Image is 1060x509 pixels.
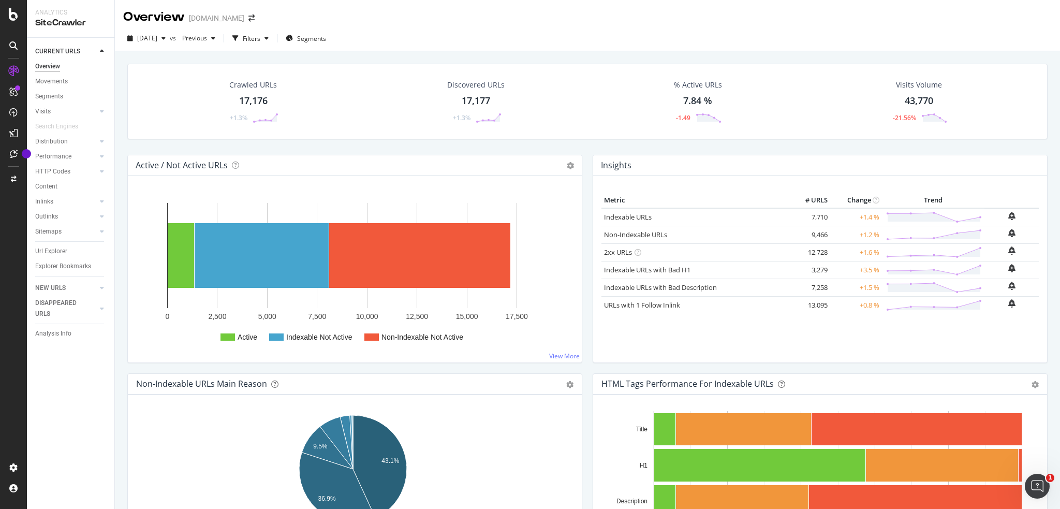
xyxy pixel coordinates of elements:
div: Url Explorer [35,246,67,257]
th: # URLS [789,193,830,208]
text: 17,500 [506,312,528,321]
div: arrow-right-arrow-left [248,14,255,22]
div: bell-plus [1008,264,1015,272]
button: [DATE] [123,30,170,47]
td: 9,466 [789,226,830,243]
span: 1 [1046,474,1054,482]
td: +0.8 % [830,296,882,314]
div: Segments [35,91,63,102]
text: 9.5% [313,443,328,450]
div: Distribution [35,136,68,147]
span: Previous [178,34,207,42]
div: Discovered URLs [447,80,505,90]
div: Overview [123,8,185,26]
a: Overview [35,61,107,72]
div: gear [1032,381,1039,388]
th: Metric [601,193,789,208]
button: Previous [178,30,219,47]
div: Non-Indexable URLs Main Reason [136,379,267,389]
div: [DOMAIN_NAME] [189,13,244,23]
h4: Insights [601,158,631,172]
text: Non-Indexable Not Active [381,333,463,341]
a: Segments [35,91,107,102]
div: Analytics [35,8,106,17]
text: H1 [640,462,648,469]
div: Movements [35,76,68,87]
text: 7,500 [308,312,326,321]
div: 43,770 [905,94,933,108]
text: Description [616,498,647,505]
a: Distribution [35,136,97,147]
div: -21.56% [893,113,916,122]
td: +1.5 % [830,279,882,296]
div: Content [35,181,57,192]
div: Search Engines [35,121,78,132]
iframe: Intercom live chat [1025,474,1050,499]
div: Explorer Bookmarks [35,261,91,272]
a: Sitemaps [35,226,97,237]
span: 2025 Sep. 10th [137,34,157,42]
i: Options [567,162,574,169]
td: +1.6 % [830,243,882,261]
td: +1.4 % [830,208,882,226]
td: 12,728 [789,243,830,261]
div: Inlinks [35,196,53,207]
a: Indexable URLs [604,212,652,222]
td: +1.2 % [830,226,882,243]
text: 2,500 [208,312,226,321]
a: Non-Indexable URLs [604,230,667,239]
td: 7,258 [789,279,830,296]
div: bell-plus [1008,299,1015,308]
text: Active [238,333,257,341]
div: HTTP Codes [35,166,70,177]
div: SiteCrawler [35,17,106,29]
div: NEW URLS [35,283,66,294]
div: 17,176 [239,94,268,108]
text: 15,000 [456,312,478,321]
button: Filters [228,30,273,47]
div: 17,177 [462,94,490,108]
text: 36.9% [318,495,336,502]
th: Change [830,193,882,208]
td: +3.5 % [830,261,882,279]
a: HTTP Codes [35,166,97,177]
a: URLs with 1 Follow Inlink [604,300,680,310]
h4: Active / Not Active URLs [136,158,228,172]
th: Trend [882,193,984,208]
a: CURRENT URLS [35,46,97,57]
text: Indexable Not Active [286,333,352,341]
text: 43.1% [381,457,399,464]
button: Segments [282,30,330,47]
div: Overview [35,61,60,72]
a: Inlinks [35,196,97,207]
a: Movements [35,76,107,87]
div: Performance [35,151,71,162]
a: Visits [35,106,97,117]
div: bell-plus [1008,246,1015,255]
svg: A chart. [136,193,573,354]
div: bell-plus [1008,282,1015,290]
a: NEW URLS [35,283,97,294]
div: Crawled URLs [229,80,277,90]
a: Indexable URLs with Bad H1 [604,265,690,274]
div: +1.3% [453,113,470,122]
div: Outlinks [35,211,58,222]
text: Title [636,426,648,433]
div: % Active URLs [674,80,722,90]
div: -1.49 [676,113,690,122]
a: Content [35,181,107,192]
div: Filters [243,34,260,43]
text: 12,500 [406,312,428,321]
a: Outlinks [35,211,97,222]
div: 7.84 % [683,94,712,108]
a: Explorer Bookmarks [35,261,107,272]
div: +1.3% [230,113,247,122]
a: View More [549,352,580,360]
div: gear [566,381,573,388]
td: 13,095 [789,296,830,314]
div: bell-plus [1008,229,1015,237]
div: Analysis Info [35,328,71,339]
span: vs [170,34,178,42]
div: Tooltip anchor [22,149,31,158]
